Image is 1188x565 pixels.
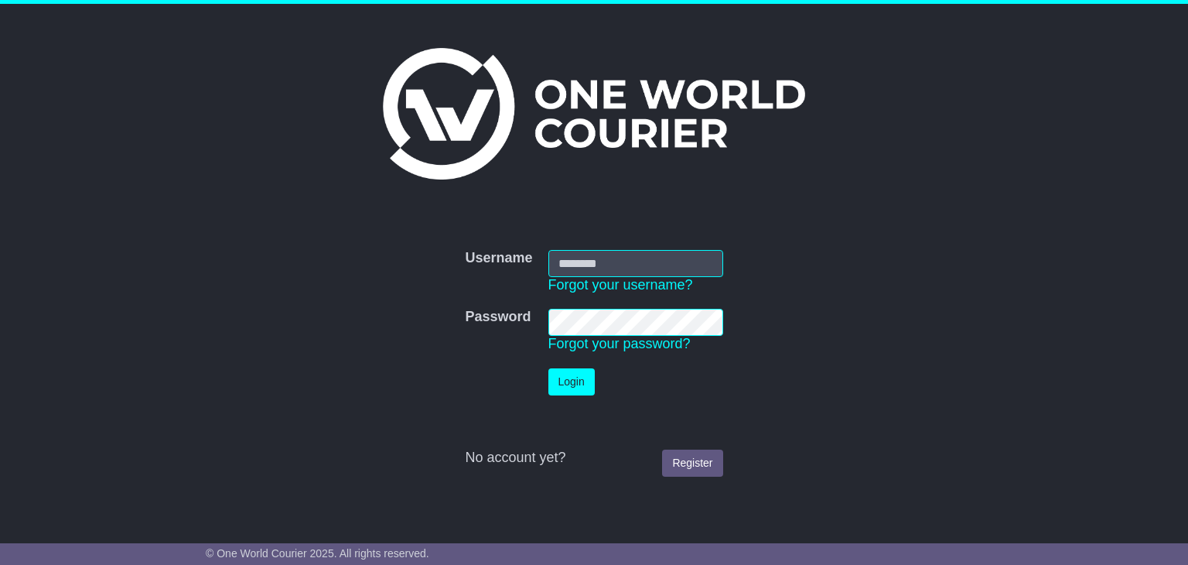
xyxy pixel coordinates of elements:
[206,547,429,560] span: © One World Courier 2025. All rights reserved.
[465,450,722,467] div: No account yet?
[465,250,532,267] label: Username
[548,277,693,293] a: Forgot your username?
[662,450,722,477] a: Register
[548,368,595,395] button: Login
[383,48,805,180] img: One World
[548,336,691,351] a: Forgot your password?
[465,309,531,326] label: Password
